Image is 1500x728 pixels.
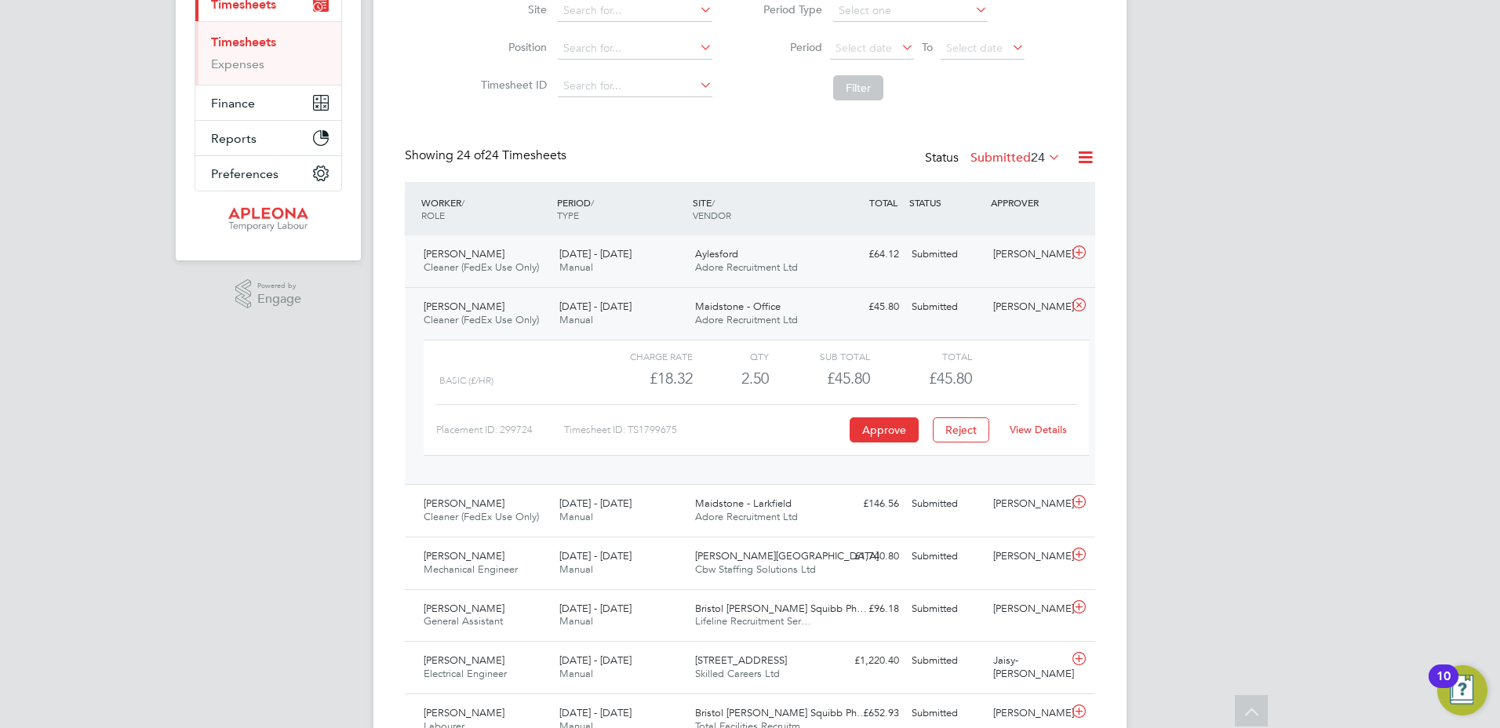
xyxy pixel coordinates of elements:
span: Manual [559,562,593,576]
span: Select date [836,41,892,55]
span: Manual [559,667,593,680]
span: Select date [946,41,1003,55]
input: Search for... [558,75,712,97]
span: Aylesford [695,247,738,260]
span: [PERSON_NAME][GEOGRAPHIC_DATA] [695,549,879,562]
span: Bristol [PERSON_NAME] Squibb Ph… [695,706,867,719]
div: £652.93 [824,701,905,726]
span: Finance [211,96,255,111]
span: Adore Recruitment Ltd [695,313,798,326]
span: To [917,37,937,57]
div: £1,220.40 [824,648,905,674]
span: [PERSON_NAME] [424,549,504,562]
span: VENDOR [693,209,731,221]
div: Submitted [905,701,987,726]
span: [PERSON_NAME] [424,497,504,510]
span: Basic (£/HR) [439,375,493,386]
span: Adore Recruitment Ltd [695,260,798,274]
div: [PERSON_NAME] [987,701,1069,726]
label: Position [476,40,547,54]
div: £96.18 [824,596,905,622]
span: Manual [559,614,593,628]
span: Manual [559,510,593,523]
label: Period Type [752,2,822,16]
div: [PERSON_NAME] [987,544,1069,570]
div: Submitted [905,544,987,570]
span: [DATE] - [DATE] [559,300,632,313]
div: £64.12 [824,242,905,268]
span: [PERSON_NAME] [424,706,504,719]
label: Period [752,40,822,54]
div: Submitted [905,294,987,320]
span: 24 Timesheets [457,147,566,163]
span: General Assistant [424,614,503,628]
div: STATUS [905,188,987,217]
span: / [712,196,715,209]
div: 10 [1436,676,1451,697]
div: 2.50 [693,366,769,391]
div: Sub Total [769,347,870,366]
div: Charge rate [592,347,693,366]
span: Cleaner (FedEx Use Only) [424,313,539,326]
div: QTY [693,347,769,366]
span: TYPE [557,209,579,221]
div: Total [870,347,971,366]
span: [DATE] - [DATE] [559,247,632,260]
div: £146.56 [824,491,905,517]
div: Submitted [905,491,987,517]
button: Filter [833,75,883,100]
div: [PERSON_NAME] [987,242,1069,268]
div: APPROVER [987,188,1069,217]
span: [DATE] - [DATE] [559,602,632,615]
div: SITE [689,188,825,229]
span: Bristol [PERSON_NAME] Squibb Ph… [695,602,867,615]
div: Status [925,147,1064,169]
a: Timesheets [211,35,276,49]
span: Adore Recruitment Ltd [695,510,798,523]
div: £45.80 [824,294,905,320]
div: Submitted [905,596,987,622]
span: TOTAL [869,196,897,209]
div: Submitted [905,648,987,674]
button: Finance [195,86,341,120]
span: Manual [559,313,593,326]
label: Timesheet ID [476,78,547,92]
div: WORKER [417,188,553,229]
span: Cbw Staffing Solutions Ltd [695,562,816,576]
span: / [461,196,464,209]
div: £1,740.80 [824,544,905,570]
span: Skilled Careers Ltd [695,667,780,680]
span: Preferences [211,166,279,181]
div: [PERSON_NAME] [987,491,1069,517]
span: Cleaner (FedEx Use Only) [424,260,539,274]
span: [PERSON_NAME] [424,300,504,313]
span: Maidstone - Office [695,300,781,313]
a: Powered byEngage [235,279,302,309]
button: Approve [850,417,919,442]
div: [PERSON_NAME] [987,596,1069,622]
span: [PERSON_NAME] [424,247,504,260]
span: Engage [257,293,301,306]
div: £18.32 [592,366,693,391]
span: Powered by [257,279,301,293]
span: [DATE] - [DATE] [559,653,632,667]
label: Site [476,2,547,16]
div: Jaisy-[PERSON_NAME] [987,648,1069,687]
button: Preferences [195,156,341,191]
span: Lifeline Recruitment Ser… [695,614,811,628]
label: Submitted [970,150,1061,166]
button: Reject [933,417,989,442]
div: Showing [405,147,570,164]
span: [PERSON_NAME] [424,653,504,667]
span: [DATE] - [DATE] [559,497,632,510]
span: Cleaner (FedEx Use Only) [424,510,539,523]
span: [DATE] - [DATE] [559,706,632,719]
span: £45.80 [929,369,972,388]
input: Search for... [558,38,712,60]
span: ROLE [421,209,445,221]
div: PERIOD [553,188,689,229]
button: Reports [195,121,341,155]
span: 24 of [457,147,485,163]
img: apleona-logo-retina.png [228,207,308,232]
span: [STREET_ADDRESS] [695,653,787,667]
